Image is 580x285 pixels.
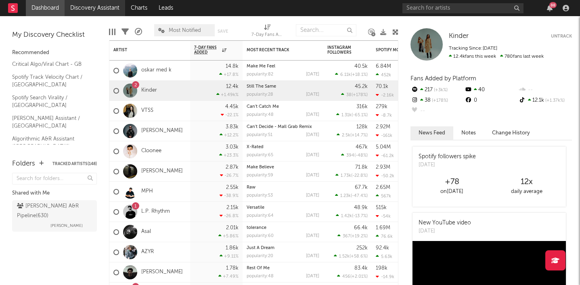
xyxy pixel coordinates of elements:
div: 4.45k [225,104,239,109]
div: ( ) [337,132,368,138]
div: 2.01k [226,225,239,231]
span: Tracking Since: [DATE] [449,46,497,51]
div: Make Me Feel [247,64,319,69]
span: +1.37k % [544,98,565,103]
span: Kinder [449,33,469,40]
div: 66.4k [354,225,368,231]
div: -54k [376,214,391,219]
span: +178 % [353,93,366,97]
div: Folders [12,159,35,169]
div: ( ) [334,254,368,259]
div: +78 [415,177,489,187]
input: Search for folders... [12,173,97,184]
div: 67.7k [355,185,368,190]
a: Algorithmic A&R Assistant ([GEOGRAPHIC_DATA]) [12,134,89,151]
a: Spotify Track Velocity Chart / [GEOGRAPHIC_DATA] [12,73,89,89]
a: Just A Dream [247,246,274,250]
div: 5.63k [376,254,392,259]
span: 7-Day Fans Added [194,45,220,55]
div: 88 [549,2,557,8]
a: Can't Catch Me [247,105,279,109]
div: 70.1k [376,84,388,89]
div: -8.7k [376,113,392,118]
div: ( ) [341,92,368,97]
div: 467k [356,145,368,150]
div: +1.49k % [216,92,239,97]
div: 7-Day Fans Added (7-Day Fans Added) [251,30,284,40]
div: 12.4k [226,84,239,89]
a: tolerance [247,226,266,230]
div: -2.16k [376,92,394,98]
div: tolerance [247,226,319,230]
div: popularity: 82 [247,72,273,77]
div: 12 x [489,177,564,187]
div: 40.5k [354,64,368,69]
div: [DATE] [419,227,471,235]
a: [PERSON_NAME] Assistant / [GEOGRAPHIC_DATA] [12,114,89,130]
a: oskar med k [141,67,172,74]
div: [PERSON_NAME] A&R Pipeline ( 630 ) [17,201,90,221]
span: 2.5k [342,133,350,138]
span: 1.23k [340,194,351,198]
div: 38 [410,95,464,106]
a: [PERSON_NAME] [141,168,183,175]
div: +23.3 % [219,153,239,158]
div: 2.65M [376,185,390,190]
div: -- [518,85,572,95]
div: +17.8 % [219,72,239,77]
div: Spotify Monthly Listeners [376,48,436,52]
div: -161k [376,133,392,138]
div: 1.86k [226,245,239,251]
div: +7.49 % [218,274,239,279]
div: 6.84M [376,64,391,69]
div: [DATE] [306,92,319,97]
div: ( ) [335,173,368,178]
div: 76.6k [376,234,393,239]
div: 1.78k [226,266,239,271]
div: 316k [356,104,368,109]
div: 2.87k [226,165,239,170]
a: MPH [141,188,153,195]
a: Rest Of Me [247,266,270,270]
div: -50.2k [376,173,394,178]
div: ( ) [341,153,368,158]
div: [DATE] [419,161,476,169]
a: Still The Same [247,84,276,89]
a: Make Believe [247,165,274,170]
div: popularity: 20 [247,254,273,258]
div: 252k [356,245,368,251]
span: 394 [346,153,354,158]
a: X-Rated [247,145,264,149]
div: 48.9k [354,205,368,210]
a: L.P. Rhythm [141,208,170,215]
button: News Feed [410,126,453,140]
a: Asal [141,228,151,235]
span: -47.4 % [352,194,366,198]
div: 71.8k [355,165,368,170]
span: +58.6 % [351,254,366,259]
button: Save [218,29,228,34]
div: 83.4k [354,266,368,271]
div: popularity: 48 [247,274,274,279]
span: [PERSON_NAME] [50,221,83,231]
div: 1.69M [376,225,390,231]
div: 45.2k [355,84,368,89]
div: ( ) [335,72,368,77]
div: Can't Catch Me [247,105,319,109]
div: 3.83k [226,124,239,130]
div: 2.92M [376,124,390,130]
div: Spotify followers spike [419,153,476,161]
div: A&R Pipeline [135,20,142,44]
div: 567k [376,193,391,199]
div: 40 [464,85,518,95]
span: +18.1 % [352,73,366,77]
span: -22.8 % [352,174,366,178]
button: Notes [453,126,484,140]
div: -26.7 % [220,173,239,178]
div: +12.2 % [220,132,239,138]
div: popularity: 53 [247,193,273,198]
button: 88 [547,5,553,11]
div: 279k [376,104,387,109]
div: 14.8k [226,64,239,69]
div: 452k [376,72,391,78]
